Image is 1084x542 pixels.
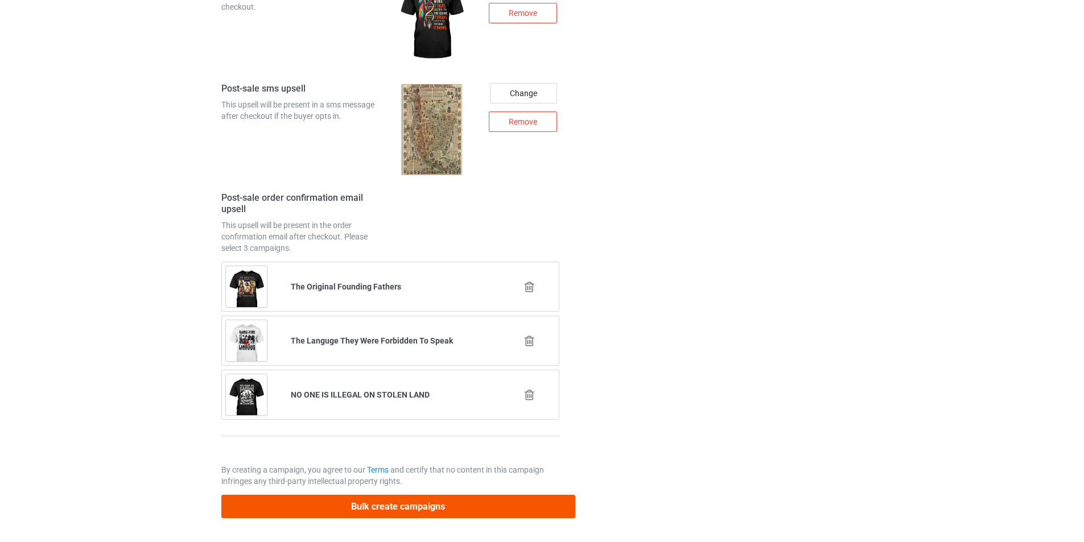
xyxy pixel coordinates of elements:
[489,3,557,23] div: Remove
[291,390,430,399] b: NO ONE IS ILLEGAL ON STOLEN LAND
[221,220,386,254] div: This upsell will be present in the order confirmation email after checkout. Please select 3 campa...
[489,111,557,132] div: Remove
[221,83,386,95] h4: Post-sale sms upsell
[221,99,386,122] div: This upsell will be present in a sms message after checkout if the buyer opts in.
[291,336,453,345] b: The Languge They Were Forbidden To Speak
[221,464,559,487] p: By creating a campaign, you agree to our and certify that no content in this campaign infringes a...
[367,465,389,474] a: Terms
[291,282,401,291] b: The Original Founding Fathers
[221,192,386,216] h4: Post-sale order confirmation email upsell
[394,83,469,176] img: regular.jpg
[221,495,575,518] button: Bulk create campaigns
[490,83,557,104] div: Change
